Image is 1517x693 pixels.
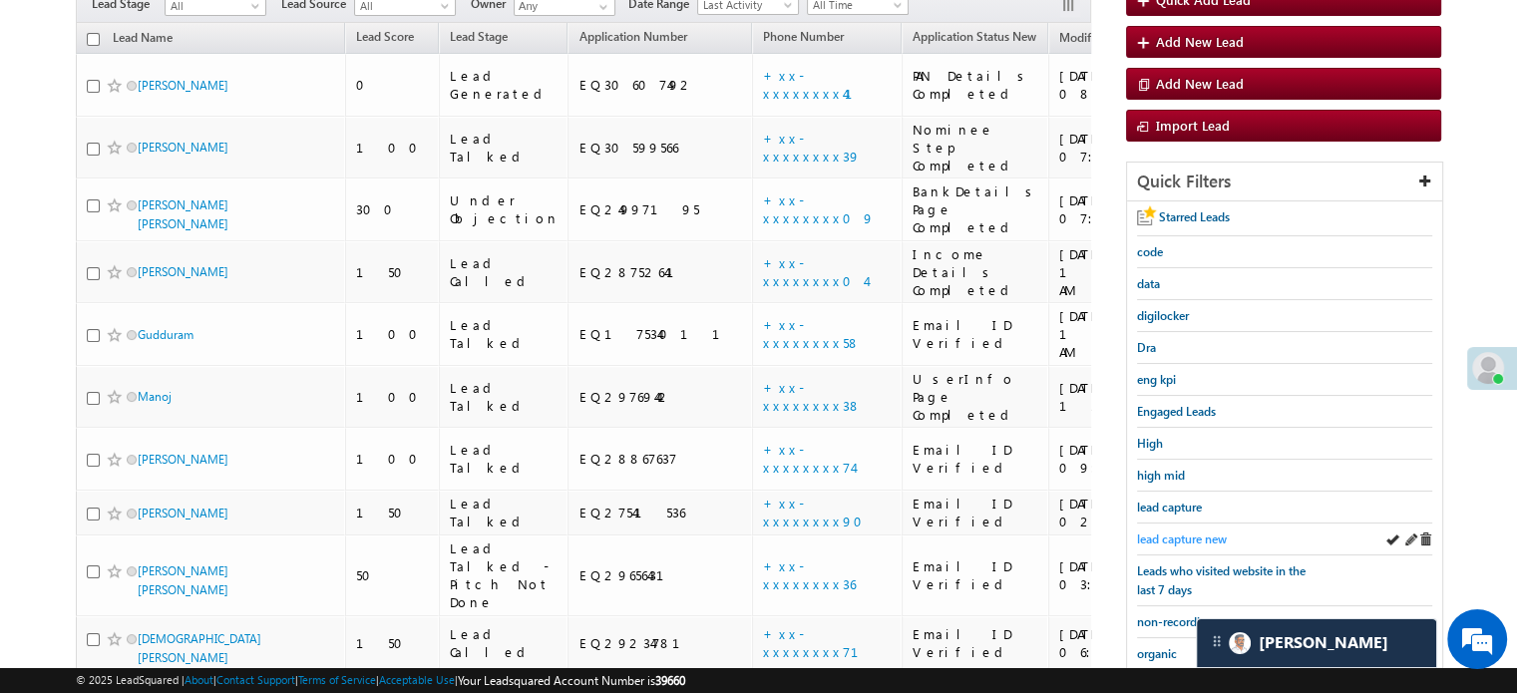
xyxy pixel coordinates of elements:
[450,316,560,352] div: Lead Talked
[763,557,856,592] a: +xx-xxxxxxxx36
[450,29,508,44] span: Lead Stage
[1137,646,1177,661] span: organic
[578,139,743,157] div: EQ30599566
[138,140,228,155] a: [PERSON_NAME]
[1137,436,1163,451] span: High
[913,441,1039,477] div: Email ID Verified
[1137,276,1160,291] span: data
[450,130,560,166] div: Lead Talked
[903,26,1046,52] a: Application Status New
[763,316,861,351] a: +xx-xxxxxxxx58
[569,26,696,52] a: Application Number
[1137,563,1306,597] span: Leads who visited website in the last 7 days
[913,29,1036,44] span: Application Status New
[356,76,430,94] div: 0
[1137,531,1227,546] span: lead capture new
[578,388,743,406] div: EQ29769442
[763,191,875,226] a: +xx-xxxxxxxx09
[271,542,362,569] em: Start Chat
[578,634,743,652] div: EQ29234781
[1059,130,1184,166] div: [DATE] 07:28 PM
[1059,441,1184,477] div: [DATE] 09:15 PM
[1209,633,1225,649] img: carter-drag
[1059,557,1184,593] div: [DATE] 03:13 PM
[458,673,685,688] span: Your Leadsquared Account Number is
[298,673,376,686] a: Terms of Service
[1059,191,1184,227] div: [DATE] 07:23 PM
[763,441,853,476] a: +xx-xxxxxxxx74
[1137,614,1214,629] span: non-recording
[450,625,560,661] div: Lead Called
[578,76,743,94] div: EQ30607492
[655,673,685,688] span: 39660
[450,441,560,477] div: Lead Talked
[450,379,560,415] div: Lead Talked
[1059,245,1184,299] div: [DATE] 11:51 AM
[34,105,84,131] img: d_60004797649_company_0_60004797649
[138,197,228,231] a: [PERSON_NAME] [PERSON_NAME]
[450,495,560,530] div: Lead Talked
[1137,404,1216,419] span: Engaged Leads
[1049,26,1155,52] a: Modified On (sorted descending)
[913,495,1039,530] div: Email ID Verified
[356,200,430,218] div: 300
[356,29,414,44] span: Lead Score
[1137,500,1202,515] span: lead capture
[450,191,560,227] div: Under Objection
[763,379,862,414] a: +xx-xxxxxxxx38
[1137,308,1189,323] span: digilocker
[138,264,228,279] a: [PERSON_NAME]
[356,388,430,406] div: 100
[1137,340,1156,355] span: Dra
[763,495,875,529] a: +xx-xxxxxxxx90
[346,26,424,52] a: Lead Score
[913,245,1039,299] div: Income Details Completed
[1059,495,1184,530] div: [DATE] 02:58 PM
[1137,468,1185,483] span: high mid
[1059,625,1184,661] div: [DATE] 06:22 AM
[1059,30,1126,45] span: Modified On
[87,33,100,46] input: Check all records
[1137,372,1176,387] span: eng kpi
[578,200,743,218] div: EQ24997195
[1127,163,1442,201] div: Quick Filters
[138,327,193,342] a: Gudduram
[1059,67,1184,103] div: [DATE] 08:45 PM
[450,254,560,290] div: Lead Called
[913,370,1039,424] div: UserInfo Page Completed
[1156,33,1244,50] span: Add New Lead
[913,625,1039,661] div: Email ID Verified
[1059,307,1184,361] div: [DATE] 11:08 AM
[1196,618,1437,668] div: carter-dragCarter[PERSON_NAME]
[1259,633,1388,652] span: Carter
[138,563,228,597] a: [PERSON_NAME] [PERSON_NAME]
[379,673,455,686] a: Acceptable Use
[356,263,430,281] div: 150
[138,452,228,467] a: [PERSON_NAME]
[356,139,430,157] div: 100
[1156,117,1230,134] span: Import Lead
[578,504,743,521] div: EQ27541536
[913,67,1039,103] div: PAN Details Completed
[763,29,844,44] span: Phone Number
[356,634,430,652] div: 150
[356,504,430,521] div: 150
[1159,209,1230,224] span: Starred Leads
[578,29,686,44] span: Application Number
[913,182,1039,236] div: BankDetails Page Completed
[327,10,375,58] div: Minimize live chat window
[1156,75,1244,92] span: Add New Lead
[103,27,183,53] a: Lead Name
[138,389,172,404] a: Manoj
[578,450,743,468] div: EQ28867637
[450,67,560,103] div: Lead Generated
[913,557,1039,593] div: Email ID Verified
[1059,379,1184,415] div: [DATE] 12:03 AM
[104,105,335,131] div: Chat with us now
[763,130,861,165] a: +xx-xxxxxxxx39
[356,450,430,468] div: 100
[763,625,883,660] a: +xx-xxxxxxxx71
[1137,244,1163,259] span: code
[450,539,560,611] div: Lead Talked - Pitch Not Done
[1229,632,1251,654] img: Carter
